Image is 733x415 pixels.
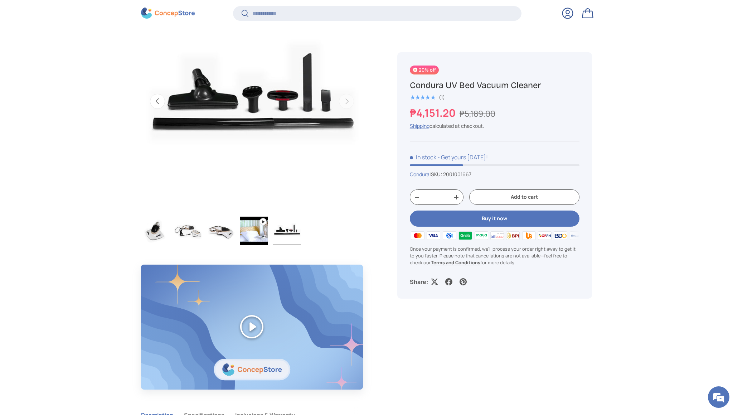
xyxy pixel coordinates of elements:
div: 5.0 out of 5.0 stars [410,94,435,101]
img: ConcepStore [141,8,195,19]
span: | [429,171,471,178]
img: gcash [442,230,457,241]
div: Minimize live chat window [117,4,135,21]
span: 2001001667 [443,171,471,178]
span: In stock [410,153,436,161]
img: Condura UV Bed Vacuum Cleaner [273,217,301,245]
button: Add to cart [469,190,579,205]
img: Condura UV Bed Vacuum Cleaner [174,217,202,245]
span: SKU: [431,171,442,178]
img: visa [426,230,441,241]
a: Shipping [410,122,429,129]
p: Once your payment is confirmed, we'll process your order right away to get it to you faster. Plea... [410,246,579,266]
div: Chat with us now [37,40,120,49]
span: We're online! [42,90,99,163]
textarea: Type your message and hit 'Enter' [4,196,136,221]
img: billease [489,230,505,241]
a: Terms and Conditions [431,259,480,266]
img: condura-uv-bed-vacuum-cleaner-youtube-demo-video-concepstore [240,217,268,245]
p: Share: [410,278,428,286]
img: Condura UV Bed Vacuum Cleaner [141,217,169,245]
img: bpi [505,230,521,241]
span: ★★★★★ [410,94,435,101]
strong: ₱4,151.20 [410,106,457,120]
button: Buy it now [410,211,579,227]
span: 20% off [410,66,439,74]
img: Condura UV Bed Vacuum Cleaner [207,217,235,245]
img: bdo [553,230,568,241]
img: qrph [537,230,553,241]
img: maya [473,230,489,241]
h1: Condura UV Bed Vacuum Cleaner [410,80,579,91]
img: grabpay [457,230,473,241]
p: - Get yours [DATE]! [437,153,488,161]
div: (1) [439,95,445,100]
a: Condura [410,171,429,178]
s: ₱5,189.00 [460,108,495,119]
div: calculated at checkout. [410,122,579,130]
img: ubp [521,230,537,241]
a: 5.0 out of 5.0 stars (1) [410,93,445,101]
img: master [410,230,426,241]
img: metrobank [569,230,584,241]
